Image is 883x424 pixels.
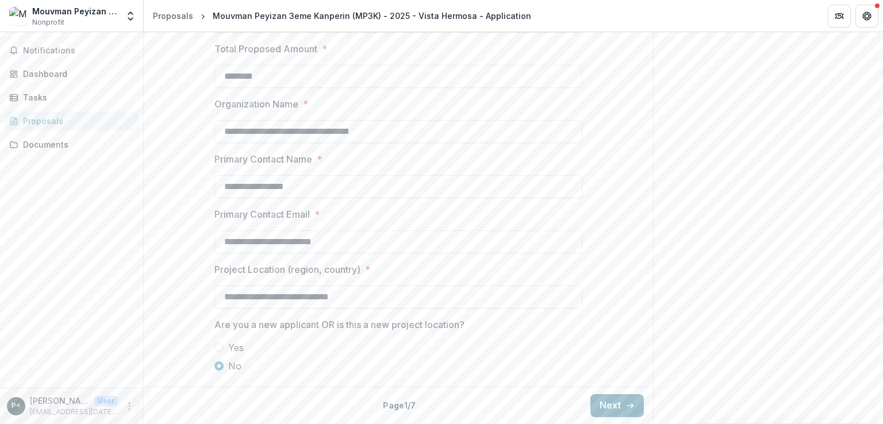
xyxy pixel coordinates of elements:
div: Proposals [23,115,129,127]
img: Mouvman Peyizan 3eme Kanperin (MP3K) [9,7,28,25]
button: Next [590,394,644,417]
p: Primary Contact Email [214,207,310,221]
button: Get Help [855,5,878,28]
p: Organization Name [214,97,298,111]
div: Tasks [23,91,129,103]
p: [EMAIL_ADDRESS][DATE][DOMAIN_NAME] [30,407,118,417]
div: Mouvman Peyizan 3eme Kanperin (MP3K) - 2025 - Vista Hermosa - Application [213,10,531,22]
button: More [122,399,136,413]
p: Total Proposed Amount [214,42,317,56]
button: Notifications [5,41,139,60]
button: Partners [828,5,851,28]
span: Nonprofit [32,17,64,28]
span: No [228,359,241,373]
span: Yes [228,341,244,354]
div: Mouvman Peyizan 3eme Kanperin (MP3K) [32,5,118,17]
a: Dashboard [5,64,139,83]
div: Pierre Noel <pierre.noel@tbf.org> <pierre.noel@tbf.org> <pierre.noel@tbf.org> <pierre.noel@tbf.org> [11,402,21,410]
span: Notifications [23,46,134,56]
a: Documents [5,135,139,154]
p: Project Location (region, country) [214,263,360,276]
div: Proposals [153,10,193,22]
div: Dashboard [23,68,129,80]
div: Documents [23,138,129,151]
a: Proposals [148,7,198,24]
p: User [94,396,118,406]
p: Primary Contact Name [214,152,312,166]
p: Page 1 / 7 [383,399,416,411]
p: Are you a new applicant OR is this a new project location? [214,318,464,332]
button: Open entity switcher [122,5,139,28]
nav: breadcrumb [148,7,536,24]
a: Proposals [5,111,139,130]
a: Tasks [5,88,139,107]
p: [PERSON_NAME][DATE] <[EMAIL_ADDRESS][DATE][DOMAIN_NAME]> <[DOMAIN_NAME][EMAIL_ADDRESS][DATE][DOMA... [30,395,90,407]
